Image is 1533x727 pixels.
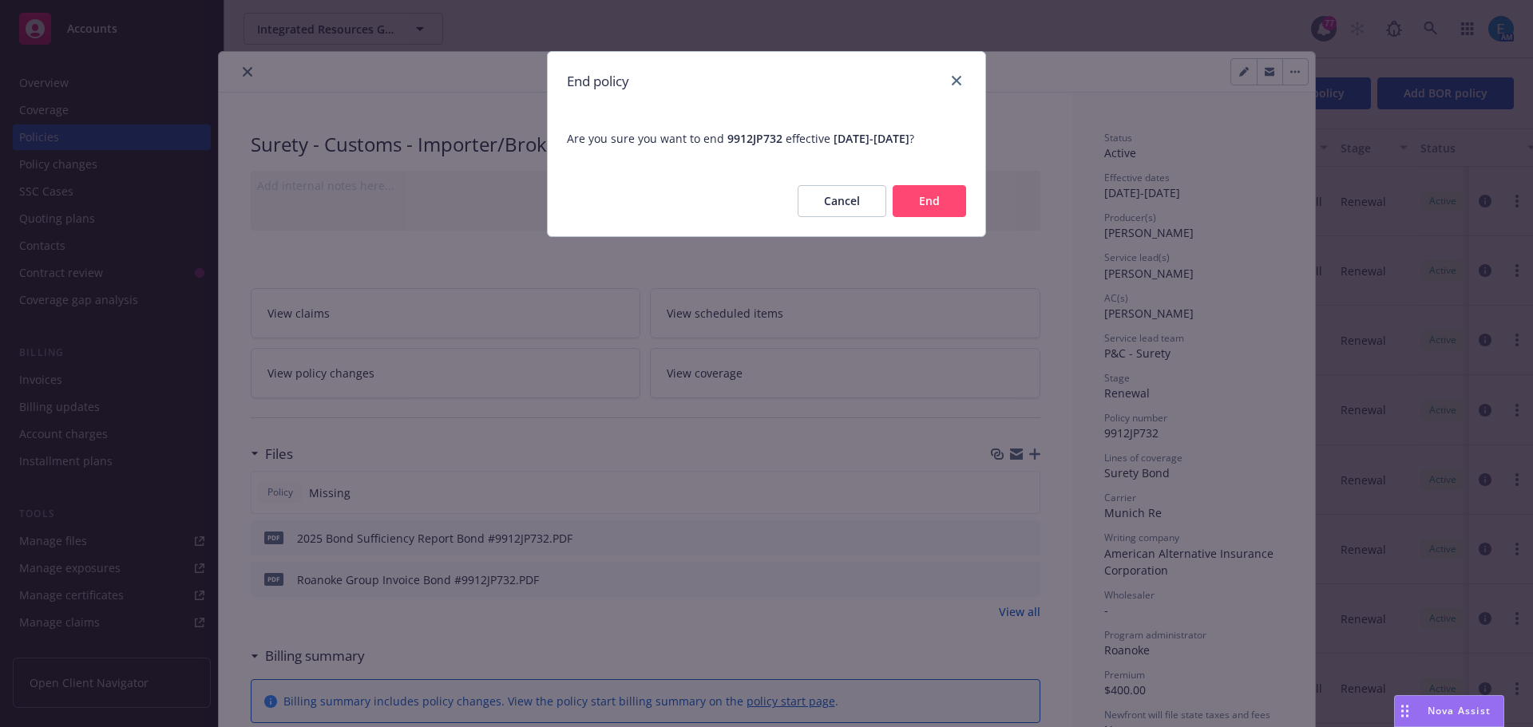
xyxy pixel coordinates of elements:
[567,71,629,92] h1: End policy
[727,131,782,146] span: 9912JP732
[1395,696,1415,726] div: Drag to move
[548,111,985,166] span: Are you sure you want to end effective ?
[893,185,966,217] button: End
[947,71,966,90] a: close
[1428,704,1491,717] span: Nova Assist
[834,131,909,146] span: [DATE] - [DATE]
[1394,695,1504,727] button: Nova Assist
[798,185,886,217] button: Cancel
